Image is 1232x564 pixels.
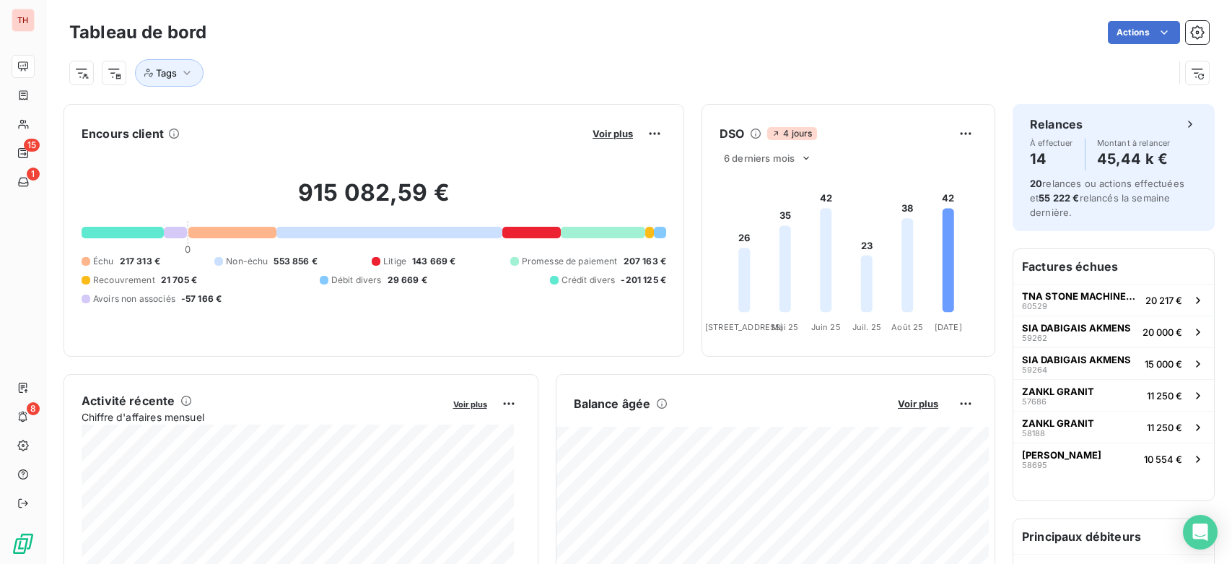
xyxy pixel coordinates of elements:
span: -201 125 € [621,274,666,287]
span: 29 669 € [388,274,427,287]
span: 55 222 € [1039,192,1079,204]
span: 21 705 € [161,274,197,287]
span: SIA DABIGAIS AKMENS [1022,322,1131,334]
span: 58188 [1022,429,1045,438]
h6: DSO [720,125,744,142]
span: 15 [24,139,40,152]
span: Voir plus [898,398,938,409]
h6: Principaux débiteurs [1013,519,1214,554]
h3: Tableau de bord [69,19,206,45]
span: Montant à relancer [1097,139,1171,147]
span: SIA DABIGAIS AKMENS [1022,354,1131,365]
span: 15 000 € [1145,358,1182,370]
h2: 915 082,59 € [82,178,666,222]
button: SIA DABIGAIS AKMENS5926415 000 € [1013,347,1214,379]
button: Tags [135,59,204,87]
span: 1 [27,168,40,181]
span: ZANKL GRANIT [1022,417,1094,429]
tspan: Mai 25 [772,322,798,332]
tspan: Août 25 [891,322,923,332]
span: Non-échu [226,255,268,268]
span: 60529 [1022,302,1047,311]
span: relances ou actions effectuées et relancés la semaine dernière. [1030,178,1184,218]
span: 59262 [1022,334,1047,342]
tspan: [STREET_ADDRESS] [705,322,783,332]
span: Promesse de paiement [522,255,618,268]
h6: Relances [1030,116,1083,133]
span: 553 856 € [274,255,317,268]
span: Avoirs non associés [93,292,175,305]
h4: 45,44 k € [1097,147,1171,170]
img: Logo LeanPay [12,532,35,555]
button: SIA DABIGAIS AKMENS5926220 000 € [1013,316,1214,347]
button: ZANKL GRANIT5818811 250 € [1013,411,1214,443]
button: Actions [1108,21,1180,44]
span: 11 250 € [1147,390,1182,402]
span: 20 [1030,178,1042,189]
span: 143 669 € [412,255,455,268]
span: Litige [383,255,406,268]
button: Voir plus [449,397,492,410]
span: 57686 [1022,397,1047,406]
button: Voir plus [894,397,943,410]
span: Recouvrement [93,274,155,287]
button: ZANKL GRANIT5768611 250 € [1013,379,1214,411]
div: Open Intercom Messenger [1183,515,1218,550]
span: 10 554 € [1144,454,1182,465]
span: Débit divers [331,274,382,287]
span: -57 166 € [181,292,222,305]
h6: Balance âgée [574,395,651,412]
span: 4 jours [767,127,816,140]
h6: Encours client [82,125,164,142]
span: Voir plus [593,128,633,139]
span: Chiffre d'affaires mensuel [82,409,443,425]
span: À effectuer [1030,139,1073,147]
span: 207 163 € [624,255,666,268]
tspan: Juil. 25 [852,322,881,332]
h6: Activité récente [82,392,175,409]
span: [PERSON_NAME] [1022,449,1101,461]
span: TNA STONE MACHINERY INC. [1022,290,1140,302]
span: 59264 [1022,365,1047,374]
button: Voir plus [588,127,637,140]
span: 8 [27,402,40,415]
button: [PERSON_NAME]5869510 554 € [1013,443,1214,474]
div: TH [12,9,35,32]
tspan: Juin 25 [811,322,841,332]
span: 6 derniers mois [724,152,795,164]
span: ZANKL GRANIT [1022,386,1094,397]
span: 20 000 € [1143,326,1182,338]
span: 20 217 € [1145,295,1182,306]
span: 0 [185,243,191,255]
tspan: [DATE] [935,322,962,332]
button: TNA STONE MACHINERY INC.6052920 217 € [1013,284,1214,316]
span: 11 250 € [1147,422,1182,433]
span: Voir plus [453,399,487,409]
span: 58695 [1022,461,1047,469]
span: 217 313 € [120,255,160,268]
h6: Factures échues [1013,249,1214,284]
span: Tags [156,67,177,79]
h4: 14 [1030,147,1073,170]
span: Échu [93,255,114,268]
span: Crédit divers [562,274,616,287]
